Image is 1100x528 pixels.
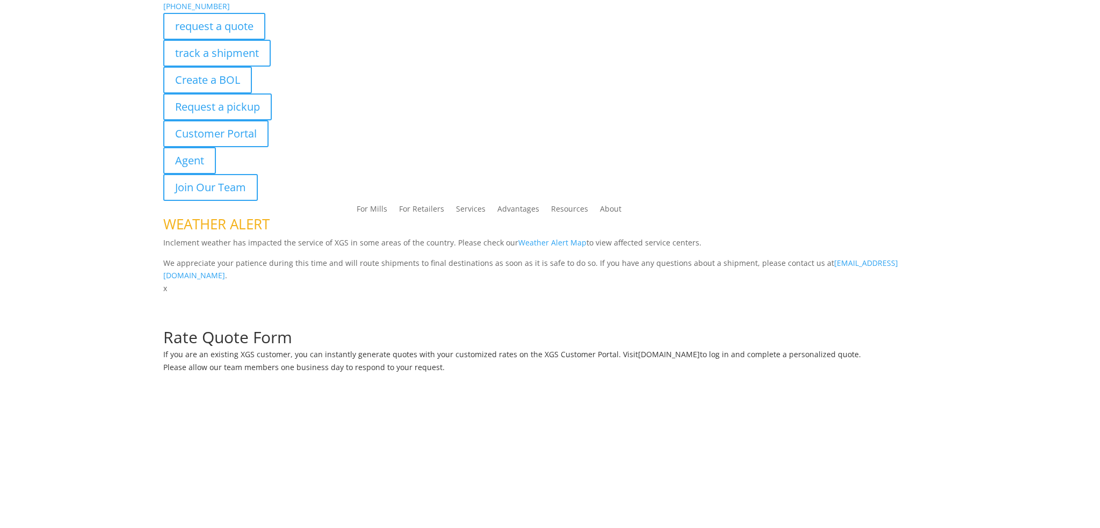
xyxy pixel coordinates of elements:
span: If you are an existing XGS customer, you can instantly generate quotes with your customized rates... [163,349,638,359]
a: track a shipment [163,40,271,67]
a: Request a pickup [163,93,272,120]
h1: Request a Quote [163,295,937,316]
a: Weather Alert Map [518,237,587,248]
a: [PHONE_NUMBER] [163,1,230,11]
a: Join Our Team [163,174,258,201]
p: We appreciate your patience during this time and will route shipments to final destinations as so... [163,257,937,283]
a: About [600,205,621,217]
p: Complete the form below for a customized quote based on your shipping needs. [163,316,937,329]
a: [DOMAIN_NAME] [638,349,700,359]
p: x [163,282,937,295]
a: request a quote [163,13,265,40]
p: Inclement weather has impacted the service of XGS in some areas of the country. Please check our ... [163,236,937,257]
a: Services [456,205,486,217]
a: For Mills [357,205,387,217]
span: WEATHER ALERT [163,214,270,234]
span: to log in and complete a personalized quote. [700,349,861,359]
h1: Rate Quote Form [163,329,937,351]
a: Advantages [497,205,539,217]
a: Create a BOL [163,67,252,93]
a: Resources [551,205,588,217]
a: Agent [163,147,216,174]
a: Customer Portal [163,120,269,147]
h6: Please allow our team members one business day to respond to your request. [163,364,937,377]
a: For Retailers [399,205,444,217]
